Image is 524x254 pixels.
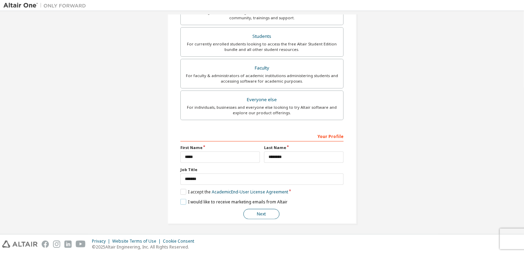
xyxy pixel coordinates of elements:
[185,73,339,84] div: For faculty & administrators of academic institutions administering students and accessing softwa...
[53,241,60,248] img: instagram.svg
[185,32,339,41] div: Students
[180,189,288,195] label: I accept the
[180,145,260,150] label: First Name
[76,241,86,248] img: youtube.svg
[2,241,38,248] img: altair_logo.svg
[264,145,344,150] label: Last Name
[185,41,339,52] div: For currently enrolled students looking to access the free Altair Student Edition bundle and all ...
[92,239,112,244] div: Privacy
[180,130,344,141] div: Your Profile
[243,209,280,219] button: Next
[185,63,339,73] div: Faculty
[64,241,72,248] img: linkedin.svg
[42,241,49,248] img: facebook.svg
[185,95,339,105] div: Everyone else
[185,105,339,116] div: For individuals, businesses and everyone else looking to try Altair software and explore our prod...
[180,199,287,205] label: I would like to receive marketing emails from Altair
[180,167,344,172] label: Job Title
[163,239,198,244] div: Cookie Consent
[3,2,90,9] img: Altair One
[92,244,198,250] p: © 2025 Altair Engineering, Inc. All Rights Reserved.
[185,10,339,21] div: For existing customers looking to access software downloads, HPC resources, community, trainings ...
[212,189,288,195] a: Academic End-User License Agreement
[112,239,163,244] div: Website Terms of Use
